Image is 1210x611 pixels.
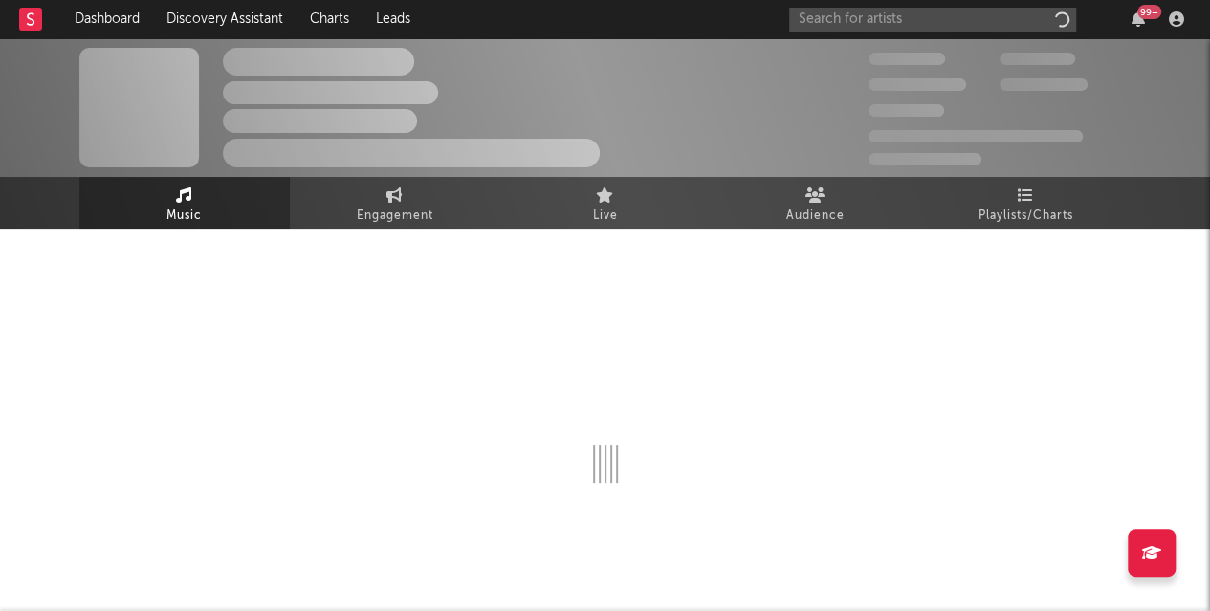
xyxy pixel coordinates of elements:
span: 100,000 [869,104,944,117]
span: Engagement [357,205,433,228]
span: Playlists/Charts [979,205,1073,228]
a: Live [500,177,711,229]
span: 50,000,000 [869,78,966,91]
span: 300,000 [869,53,945,65]
a: Audience [711,177,921,229]
span: Live [593,205,618,228]
span: 100,000 [1000,53,1075,65]
span: Audience [786,205,845,228]
span: 50,000,000 Monthly Listeners [869,130,1083,142]
a: Engagement [290,177,500,229]
span: 1,000,000 [1000,78,1088,91]
span: Music [166,205,202,228]
a: Playlists/Charts [921,177,1132,229]
div: 99 + [1137,5,1161,19]
a: Music [79,177,290,229]
span: Jump Score: 85.0 [869,153,981,165]
input: Search for artists [789,8,1076,32]
button: 99+ [1132,11,1145,27]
